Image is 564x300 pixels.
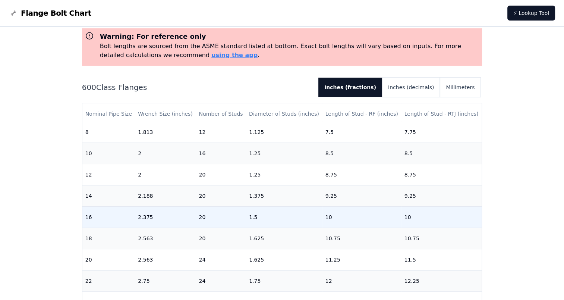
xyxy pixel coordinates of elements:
[322,249,401,270] td: 11.25
[196,143,246,164] td: 16
[135,228,196,249] td: 2.563
[135,185,196,206] td: 2.188
[100,42,479,60] p: Bolt lengths are sourced from the ASME standard listed at bottom. Exact bolt lengths will vary ba...
[246,185,322,206] td: 1.375
[211,51,258,59] a: using the app
[322,270,401,291] td: 12
[246,249,322,270] td: 1.625
[401,249,482,270] td: 11.5
[401,185,482,206] td: 9.25
[82,82,312,93] h2: 600 Class Flanges
[322,185,401,206] td: 9.25
[382,78,440,97] button: Inches (decimals)
[135,270,196,291] td: 2.75
[135,143,196,164] td: 2
[196,103,246,125] th: Number of Studs
[9,9,18,18] img: Flange Bolt Chart Logo
[401,164,482,185] td: 8.75
[196,206,246,228] td: 20
[318,78,382,97] button: Inches (fractions)
[196,270,246,291] td: 24
[246,121,322,143] td: 1.125
[82,121,135,143] td: 8
[135,206,196,228] td: 2.375
[9,8,91,18] a: Flange Bolt Chart LogoFlange Bolt Chart
[196,121,246,143] td: 12
[82,270,135,291] td: 22
[82,185,135,206] td: 14
[135,103,196,125] th: Wrench Size (inches)
[82,164,135,185] td: 12
[401,121,482,143] td: 7.75
[196,249,246,270] td: 24
[401,206,482,228] td: 10
[246,270,322,291] td: 1.75
[246,164,322,185] td: 1.25
[82,206,135,228] td: 16
[507,6,555,21] a: ⚡ Lookup Tool
[440,78,480,97] button: Millimeters
[322,164,401,185] td: 8.75
[21,8,91,18] span: Flange Bolt Chart
[246,143,322,164] td: 1.25
[135,164,196,185] td: 2
[401,143,482,164] td: 8.5
[401,270,482,291] td: 12.25
[100,31,479,42] h3: Warning: For reference only
[322,121,401,143] td: 7.5
[322,143,401,164] td: 8.5
[82,249,135,270] td: 20
[82,143,135,164] td: 10
[246,228,322,249] td: 1.625
[82,228,135,249] td: 18
[135,121,196,143] td: 1.813
[196,228,246,249] td: 20
[401,103,482,125] th: Length of Stud - RTJ (inches)
[322,228,401,249] td: 10.75
[135,249,196,270] td: 2.563
[322,103,401,125] th: Length of Stud - RF (inches)
[246,103,322,125] th: Diameter of Studs (inches)
[196,185,246,206] td: 20
[246,206,322,228] td: 1.5
[401,228,482,249] td: 10.75
[322,206,401,228] td: 10
[196,164,246,185] td: 20
[82,103,135,125] th: Nominal Pipe Size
